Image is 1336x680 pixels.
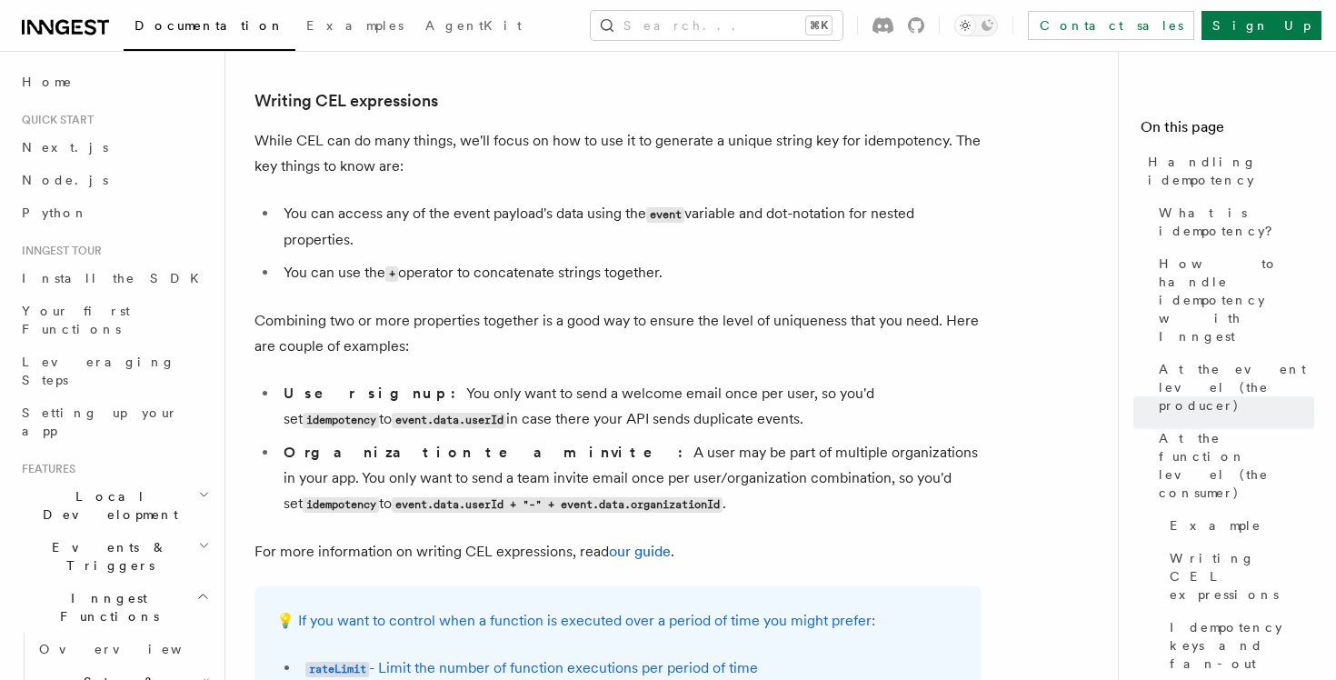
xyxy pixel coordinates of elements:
button: Search...⌘K [591,11,842,40]
button: Inngest Functions [15,582,214,633]
button: Local Development [15,480,214,531]
a: Your first Functions [15,295,214,345]
a: Handling idempotency [1141,145,1314,196]
a: Next.js [15,131,214,164]
li: You can access any of the event payload's data using the variable and dot-notation for nested pro... [278,201,982,253]
a: Idempotency keys and fan-out [1162,611,1314,680]
span: Next.js [22,140,108,155]
span: Inngest Functions [15,589,196,625]
a: Python [15,196,214,229]
span: Handling idempotency [1148,153,1314,189]
span: Your first Functions [22,304,130,336]
a: How to handle idempotency with Inngest [1152,247,1314,353]
a: rateLimit [305,659,369,676]
a: Home [15,65,214,98]
a: Overview [32,633,214,665]
span: At the function level (the consumer) [1159,429,1314,502]
a: Sign Up [1201,11,1321,40]
span: Events & Triggers [15,538,198,575]
span: Features [15,462,75,476]
a: Writing CEL expressions [1162,542,1314,611]
code: + [385,266,398,282]
a: our guide [609,543,671,560]
span: How to handle idempotency with Inngest [1159,255,1314,345]
span: What is idempotency? [1159,204,1314,240]
code: event.data.userId + "-" + event.data.organizationId [392,497,723,513]
span: Writing CEL expressions [1170,549,1314,604]
kbd: ⌘K [806,16,832,35]
p: 💡 If you want to control when a function is executed over a period of time you might prefer: [276,608,960,634]
p: For more information on writing CEL expressions, read . [254,539,982,565]
code: event.data.userId [392,413,506,428]
a: Install the SDK [15,262,214,295]
button: Toggle dark mode [954,15,998,36]
h4: On this page [1141,116,1314,145]
strong: Organization team invite: [284,444,693,461]
a: Documentation [124,5,295,51]
span: Examples [306,18,404,33]
span: Inngest tour [15,244,102,258]
a: AgentKit [414,5,533,49]
code: idempotency [303,413,379,428]
a: Setting up your app [15,396,214,447]
span: Quick start [15,113,94,127]
span: Local Development [15,487,198,524]
p: Combining two or more properties together is a good way to ensure the level of uniqueness that yo... [254,308,982,359]
a: Contact sales [1028,11,1194,40]
a: At the function level (the consumer) [1152,422,1314,509]
span: Idempotency keys and fan-out [1170,618,1314,673]
li: You can use the operator to concatenate strings together. [278,260,982,286]
li: A user may be part of multiple organizations in your app. You only want to send a team invite ema... [278,440,982,517]
span: Node.js [22,173,108,187]
span: Overview [39,642,226,656]
span: Leveraging Steps [22,355,175,387]
span: At the event level (the producer) [1159,360,1314,415]
span: Python [22,205,88,220]
p: While CEL can do many things, we'll focus on how to use it to generate a unique string key for id... [254,128,982,179]
code: idempotency [303,497,379,513]
strong: User signup: [284,385,466,402]
a: Node.js [15,164,214,196]
span: Home [22,73,73,91]
code: event [646,207,684,223]
li: You only want to send a welcome email once per user, so you'd set to in case there your API sends... [278,381,982,433]
a: Writing CEL expressions [254,88,438,114]
a: What is idempotency? [1152,196,1314,247]
a: Examples [295,5,414,49]
code: rateLimit [305,662,369,677]
button: Events & Triggers [15,531,214,582]
span: Example [1170,516,1261,535]
a: Leveraging Steps [15,345,214,396]
span: Install the SDK [22,271,210,285]
span: Setting up your app [22,405,178,438]
span: AgentKit [425,18,522,33]
a: At the event level (the producer) [1152,353,1314,422]
a: Example [1162,509,1314,542]
span: Documentation [135,18,284,33]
